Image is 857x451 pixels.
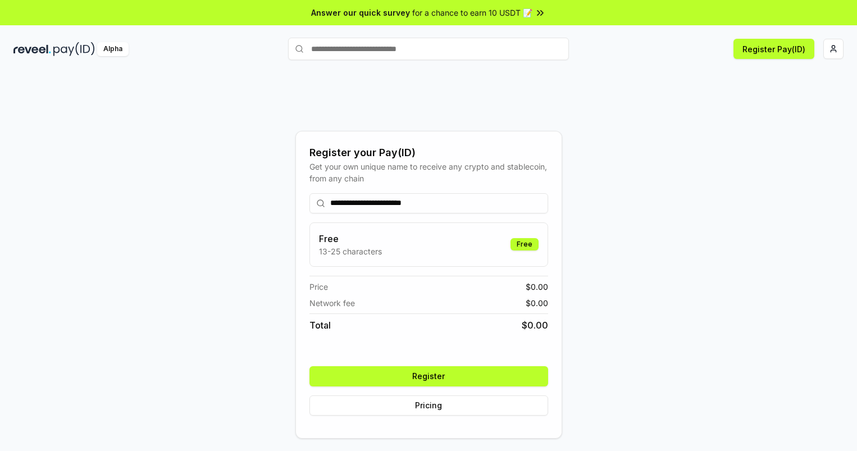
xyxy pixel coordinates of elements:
[309,366,548,386] button: Register
[522,318,548,332] span: $ 0.00
[309,145,548,161] div: Register your Pay(ID)
[412,7,532,19] span: for a chance to earn 10 USDT 📝
[13,42,51,56] img: reveel_dark
[311,7,410,19] span: Answer our quick survey
[309,318,331,332] span: Total
[733,39,814,59] button: Register Pay(ID)
[319,232,382,245] h3: Free
[309,297,355,309] span: Network fee
[309,161,548,184] div: Get your own unique name to receive any crypto and stablecoin, from any chain
[526,297,548,309] span: $ 0.00
[510,238,539,250] div: Free
[53,42,95,56] img: pay_id
[309,395,548,416] button: Pricing
[319,245,382,257] p: 13-25 characters
[309,281,328,293] span: Price
[97,42,129,56] div: Alpha
[526,281,548,293] span: $ 0.00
